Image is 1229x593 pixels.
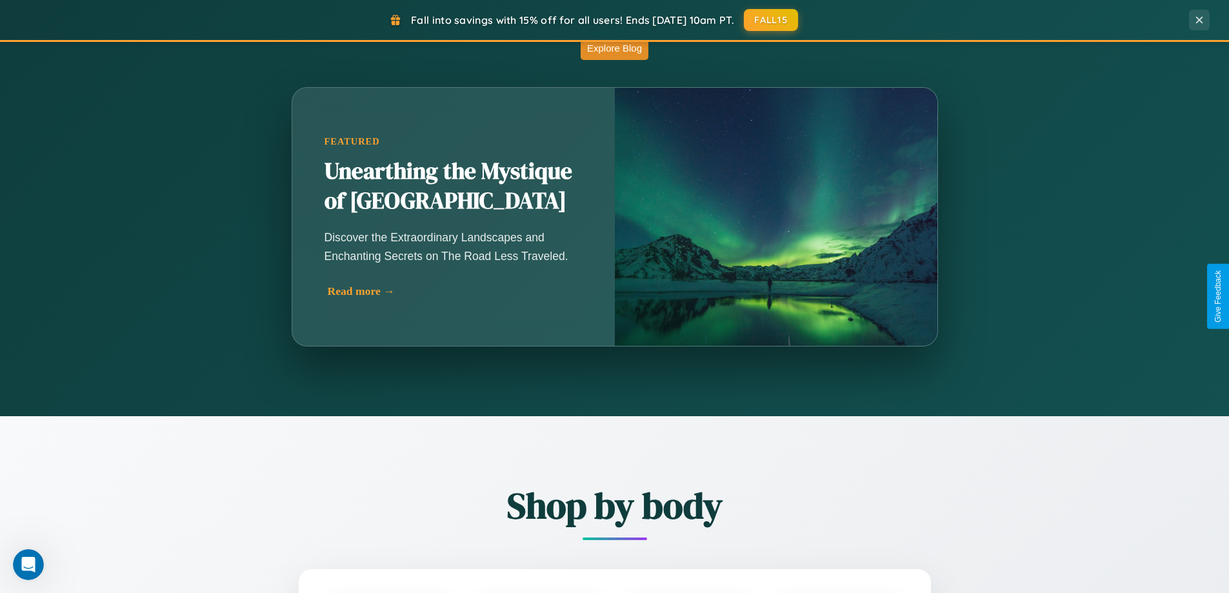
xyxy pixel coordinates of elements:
[325,157,583,216] h2: Unearthing the Mystique of [GEOGRAPHIC_DATA]
[1214,270,1223,323] div: Give Feedback
[411,14,734,26] span: Fall into savings with 15% off for all users! Ends [DATE] 10am PT.
[325,228,583,265] p: Discover the Extraordinary Landscapes and Enchanting Secrets on The Road Less Traveled.
[325,136,583,147] div: Featured
[328,285,586,298] div: Read more →
[744,9,798,31] button: FALL15
[13,549,44,580] iframe: Intercom live chat
[228,481,1002,530] h2: Shop by body
[581,36,648,60] button: Explore Blog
